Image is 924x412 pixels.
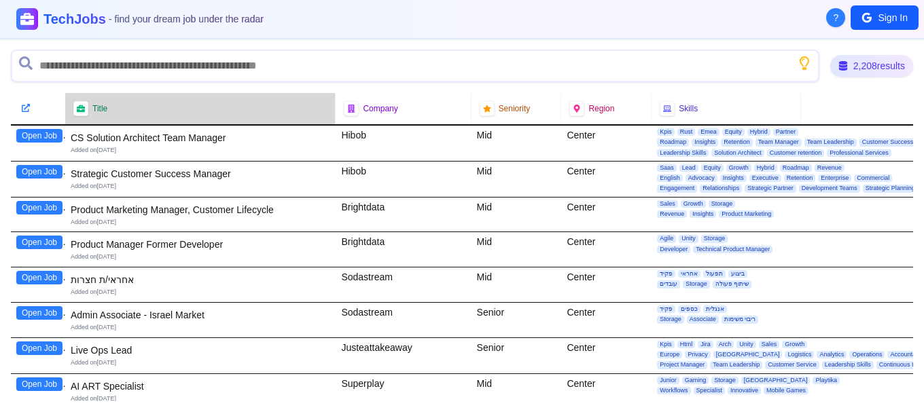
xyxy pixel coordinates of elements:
[709,200,736,208] span: Storage
[16,271,63,284] button: Open Job
[822,361,874,369] span: Leadership Skills
[711,149,764,157] span: Solution Architect
[657,246,690,253] span: Developer
[16,341,63,355] button: Open Job
[703,305,727,313] span: אנגלית
[71,394,330,403] div: Added on [DATE]
[363,103,397,114] span: Company
[561,374,652,409] div: Center
[472,232,562,267] div: Mid
[657,185,697,192] span: Engagement
[713,351,783,358] span: [GEOGRAPHIC_DATA]
[657,361,707,369] span: Project Manager
[721,138,753,146] span: Retention
[736,341,756,348] span: Unity
[336,267,471,302] div: Sodastream
[815,164,845,172] span: Revenue
[698,341,713,348] span: Jira
[657,351,682,358] span: Europe
[686,174,717,182] span: Advocacy
[685,351,711,358] span: Privacy
[71,252,330,261] div: Added on [DATE]
[657,280,680,288] span: עובדים
[561,198,652,232] div: Center
[43,10,264,29] h1: TechJobs
[679,235,698,242] span: Unity
[472,162,562,197] div: Mid
[745,185,796,192] span: Strategic Partner
[678,270,700,278] span: אחראי
[657,174,683,182] span: English
[657,210,687,218] span: Revenue
[701,235,728,242] span: Storage
[703,270,726,278] span: תפעול
[710,361,762,369] span: Team Leadership
[767,149,825,157] span: Customer retention
[71,308,330,322] div: Admin Associate - Israel Market
[71,288,330,297] div: Added on [DATE]
[71,146,330,155] div: Added on [DATE]
[561,267,652,302] div: Center
[499,103,531,114] span: Seniority
[677,128,696,136] span: Rust
[657,377,679,384] span: Junior
[336,303,471,337] div: Sodastream
[561,338,652,373] div: Center
[336,126,471,161] div: Hibob
[657,270,675,278] span: פקיד
[749,174,781,182] span: Executive
[472,374,562,409] div: Mid
[784,174,816,182] span: Retention
[657,316,684,323] span: Storage
[588,103,614,114] span: Region
[472,303,562,337] div: Senior
[71,273,330,286] div: אחראי/ת חצרות
[863,185,918,192] span: Strategic Planning
[817,351,847,358] span: Analytics
[71,203,330,217] div: Product Marketing Manager, Customer Lifecycle
[109,14,264,24] span: - find your dream job under the radar
[336,198,471,232] div: Brightdata
[726,164,751,172] span: Growth
[722,128,745,136] span: Equity
[16,236,63,249] button: Open Job
[657,128,675,136] span: Kpis
[472,338,562,373] div: Senior
[859,138,917,146] span: Customer Success
[741,377,811,384] span: [GEOGRAPHIC_DATA]
[780,164,812,172] span: Roadmap
[561,303,652,337] div: Center
[693,246,772,253] span: Technical Product Manager
[657,138,689,146] span: Roadmap
[694,387,726,394] span: Specialist
[336,338,471,373] div: Justeattakeaway
[728,387,761,394] span: Innovative
[71,218,330,227] div: Added on [DATE]
[561,162,652,197] div: Center
[782,341,807,348] span: Growth
[698,128,719,136] span: Emea
[677,341,696,348] span: Html
[804,138,857,146] span: Team Leadership
[773,128,799,136] span: Partner
[16,306,63,320] button: Open Job
[682,377,709,384] span: Gaming
[701,164,724,172] span: Equity
[834,11,839,24] span: ?
[561,126,652,161] div: Center
[818,174,851,182] span: Enterprise
[765,361,819,369] span: Customer Service
[681,200,706,208] span: Growth
[71,167,330,181] div: Strategic Customer Success Manager
[830,55,913,77] div: 2,208 results
[854,174,892,182] span: Commercial
[716,341,734,348] span: Arch
[678,305,700,313] span: כספים
[785,351,814,358] span: Logistics
[799,185,860,192] span: Development Teams
[71,323,330,332] div: Added on [DATE]
[700,185,742,192] span: Relationships
[71,131,330,145] div: CS Solution Architect Team Manager
[713,280,752,288] span: שיתוף פעולה
[657,164,677,172] span: Saas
